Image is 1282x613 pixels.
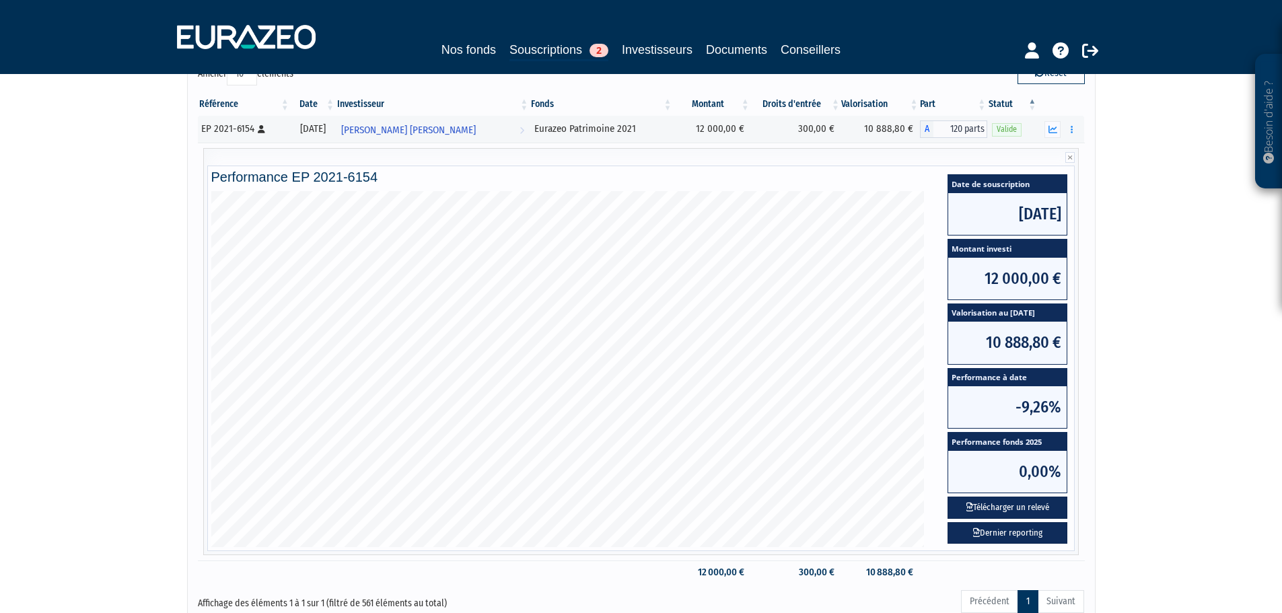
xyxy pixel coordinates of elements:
td: 10 888,80 € [841,561,919,584]
span: [DATE] [948,193,1067,235]
span: [PERSON_NAME] [PERSON_NAME] [341,118,476,143]
td: 12 000,00 € [674,561,751,584]
div: [DATE] [295,122,331,136]
td: 10 888,80 € [841,116,919,143]
span: Valide [992,123,1022,136]
div: Eurazeo Patrimoine 2021 [534,122,668,136]
th: Date: activer pour trier la colonne par ordre croissant [291,93,336,116]
i: Voir l'investisseur [520,118,524,143]
th: Droits d'entrée: activer pour trier la colonne par ordre croissant [751,93,841,116]
a: Dernier reporting [948,522,1067,544]
span: Date de souscription [948,175,1067,193]
button: Télécharger un relevé [948,497,1067,519]
img: 1732889491-logotype_eurazeo_blanc_rvb.png [177,25,316,49]
a: [PERSON_NAME] [PERSON_NAME] [336,116,530,143]
span: Valorisation au [DATE] [948,304,1067,322]
th: Référence : activer pour trier la colonne par ordre croissant [198,93,291,116]
th: Fonds: activer pour trier la colonne par ordre croissant [530,93,673,116]
span: 0,00% [948,451,1067,493]
a: 1 [1018,590,1038,613]
label: Afficher éléments [198,63,293,85]
a: Nos fonds [441,40,496,59]
span: Performance fonds 2025 [948,433,1067,451]
td: 12 000,00 € [674,116,751,143]
p: Besoin d'aide ? [1261,61,1277,182]
th: Statut : activer pour trier la colonne par ordre d&eacute;croissant [987,93,1038,116]
span: -9,26% [948,386,1067,428]
span: A [920,120,933,138]
div: EP 2021-6154 [201,122,286,136]
th: Investisseur: activer pour trier la colonne par ordre croissant [336,93,530,116]
select: Afficheréléments [227,63,257,85]
span: 10 888,80 € [948,322,1067,363]
span: 120 parts [933,120,988,138]
th: Montant: activer pour trier la colonne par ordre croissant [674,93,751,116]
a: Investisseurs [622,40,692,59]
span: Performance à date [948,369,1067,387]
div: Affichage des éléments 1 à 1 sur 1 (filtré de 561 éléments au total) [198,589,556,610]
th: Part: activer pour trier la colonne par ordre croissant [920,93,988,116]
td: 300,00 € [751,116,841,143]
div: A - Eurazeo Patrimoine 2021 [920,120,988,138]
th: Valorisation: activer pour trier la colonne par ordre croissant [841,93,919,116]
h4: Performance EP 2021-6154 [211,170,1071,184]
a: Documents [706,40,767,59]
span: Montant investi [948,240,1067,258]
td: 300,00 € [751,561,841,584]
span: 2 [590,44,608,57]
a: Souscriptions2 [509,40,608,61]
i: [Français] Personne physique [258,125,265,133]
span: 12 000,00 € [948,258,1067,299]
a: Conseillers [781,40,841,59]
